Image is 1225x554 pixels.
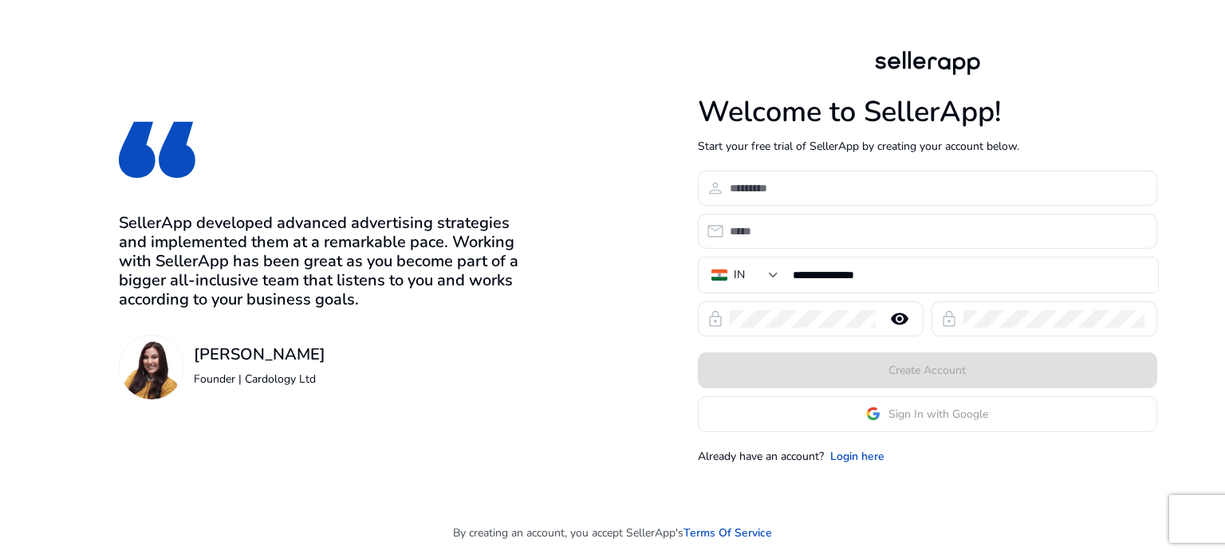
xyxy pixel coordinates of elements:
[194,371,325,387] p: Founder | Cardology Ltd
[698,95,1157,129] h1: Welcome to SellerApp!
[194,345,325,364] h3: [PERSON_NAME]
[119,214,527,309] h3: SellerApp developed advanced advertising strategies and implemented them at a remarkable pace. Wo...
[939,309,959,328] span: lock
[683,525,772,541] a: Terms Of Service
[698,138,1157,155] p: Start your free trial of SellerApp by creating your account below.
[830,448,884,465] a: Login here
[734,266,745,284] div: IN
[706,222,725,241] span: email
[880,309,919,328] mat-icon: remove_red_eye
[706,309,725,328] span: lock
[706,179,725,198] span: person
[698,448,824,465] p: Already have an account?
